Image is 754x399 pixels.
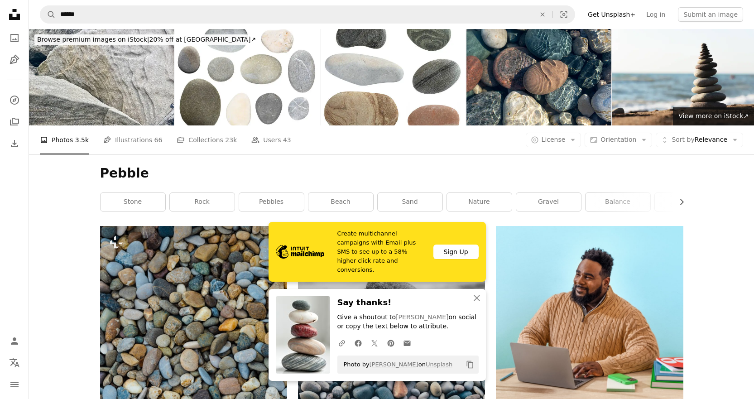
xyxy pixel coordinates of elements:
[582,7,641,22] a: Get Unsplash+
[103,125,162,154] a: Illustrations 66
[672,135,727,144] span: Relevance
[673,107,754,125] a: View more on iStock↗
[466,29,611,125] img: Stones in water
[101,193,165,211] a: stone
[533,6,552,23] button: Clear
[154,135,163,145] span: 66
[5,113,24,131] a: Collections
[29,29,174,125] img: Beach Promenade Rocks
[100,165,683,182] h1: Pebble
[672,136,694,143] span: Sort by
[585,133,652,147] button: Orientation
[29,29,264,51] a: Browse premium images on iStock|20% off at [GEOGRAPHIC_DATA]↗
[655,193,720,211] a: texture
[37,36,149,43] span: Browse premium images on iStock |
[308,193,373,211] a: beach
[586,193,650,211] a: balance
[656,133,743,147] button: Sort byRelevance
[5,51,24,69] a: Illustrations
[100,362,287,370] a: a close up of a bunch of rocks
[350,334,366,352] a: Share on Facebook
[462,357,478,372] button: Copy to clipboard
[426,361,452,368] a: Unsplash
[516,193,581,211] a: gravel
[40,5,575,24] form: Find visuals sitewide
[40,6,56,23] button: Search Unsplash
[553,6,575,23] button: Visual search
[396,313,448,321] a: [PERSON_NAME]
[5,135,24,153] a: Download History
[276,245,324,259] img: file-1690386555781-336d1949dad1image
[239,193,304,211] a: pebbles
[339,357,453,372] span: Photo by on
[5,332,24,350] a: Log in / Sign up
[337,313,479,331] p: Give a shoutout to on social or copy the text below to attribute.
[283,135,291,145] span: 43
[5,29,24,47] a: Photos
[5,91,24,109] a: Explore
[678,112,749,120] span: View more on iStock ↗
[370,361,418,368] a: [PERSON_NAME]
[5,354,24,372] button: Language
[37,36,256,43] span: 20% off at [GEOGRAPHIC_DATA] ↗
[600,136,636,143] span: Orientation
[5,375,24,394] button: Menu
[225,135,237,145] span: 23k
[399,334,415,352] a: Share over email
[641,7,671,22] a: Log in
[337,229,426,274] span: Create multichannel campaigns with Email plus SMS to see up to a 58% higher click rate and conver...
[673,193,683,211] button: scroll list to the right
[366,334,383,352] a: Share on Twitter
[378,193,442,211] a: sand
[175,29,320,125] img: Set of Various flat sea pebble stones isolated isolated on a white background.
[447,193,512,211] a: nature
[433,245,479,259] div: Sign Up
[337,296,479,309] h3: Say thanks!
[251,125,291,154] a: Users 43
[542,136,566,143] span: License
[321,29,466,125] img: isolated pebbles stone
[177,125,237,154] a: Collections 23k
[170,193,235,211] a: rock
[678,7,743,22] button: Submit an image
[526,133,581,147] button: License
[269,222,486,282] a: Create multichannel campaigns with Email plus SMS to see up to a 58% higher click rate and conver...
[383,334,399,352] a: Share on Pinterest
